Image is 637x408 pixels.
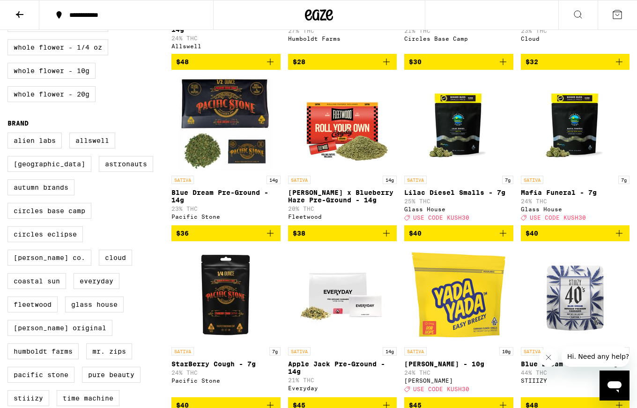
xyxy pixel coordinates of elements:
span: $30 [409,58,422,66]
p: 44% THC [521,370,630,376]
button: Add to bag [521,54,630,70]
div: Glass House [404,206,513,212]
p: 24% THC [404,370,513,376]
label: Autumn Brands [7,179,74,195]
iframe: Close message [539,348,558,367]
span: $48 [176,58,189,66]
p: SATIVA [521,176,543,184]
span: USE CODE KUSH30 [413,386,469,393]
p: 7g [618,176,630,184]
img: Fleetwood - Jack Herer x Blueberry Haze Pre-Ground - 14g [296,77,389,171]
img: Glass House - Mafia Funeral - 7g [528,77,622,171]
p: 24% THC [521,198,630,204]
a: Open page for Mafia Funeral - 7g from Glass House [521,77,630,225]
p: 20% THC [288,206,397,212]
img: Glass House - Lilac Diesel Smalls - 7g [412,77,505,171]
img: Pacific Stone - StarBerry Cough - 7g [179,249,273,342]
label: Cloud [99,250,132,266]
p: SATIVA [171,347,194,356]
a: Open page for Apple Jack Pre-Ground - 14g from Everyday [288,249,397,397]
a: Open page for Jack Herer x Blueberry Haze Pre-Ground - 14g from Fleetwood [288,77,397,225]
p: 7g [502,176,513,184]
span: $40 [526,230,538,237]
label: Time Machine [57,390,119,406]
p: Lilac Diesel Smalls - 7g [404,189,513,196]
p: Apple Jack Pre-Ground - 14g [288,360,397,375]
a: Open page for StarBerry Cough - 7g from Pacific Stone [171,249,281,397]
p: StarBerry Cough - 7g [171,360,281,368]
p: 14g [267,176,281,184]
span: $38 [293,230,305,237]
label: Circles Base Camp [7,203,91,219]
p: 23% THC [171,206,281,212]
p: Blue Dream Infused - 7g [521,360,630,368]
span: $36 [176,230,189,237]
div: Cloud [521,36,630,42]
p: SATIVA [404,176,427,184]
label: Glass House [65,297,124,312]
label: [PERSON_NAME] Co. [7,250,91,266]
div: Humboldt Farms [288,36,397,42]
button: Add to bag [171,54,281,70]
label: Humboldt Farms [7,343,79,359]
p: [PERSON_NAME] - 10g [404,360,513,368]
div: Pacific Stone [171,214,281,220]
img: Pacific Stone - Blue Dream Pre-Ground - 14g [179,77,273,171]
p: 23% THC [521,28,630,34]
button: Add to bag [288,54,397,70]
p: 14g [383,347,397,356]
label: Astronauts [99,156,153,172]
div: Fleetwood [288,214,397,220]
p: 24% THC [171,370,281,376]
p: Mafia Funeral - 7g [521,189,630,196]
div: Allswell [171,43,281,49]
label: Coastal Sun [7,273,66,289]
p: 21% THC [404,28,513,34]
span: $40 [409,230,422,237]
a: Open page for Bob Hope - 10g from Yada Yada [404,249,513,397]
p: SATIVA [171,176,194,184]
label: Whole Flower - 20g [7,86,96,102]
img: STIIIZY - Blue Dream Infused - 7g [528,249,622,342]
label: Circles Eclipse [7,226,83,242]
label: Pure Beauty [82,367,141,383]
label: Whole Flower - 1/4 oz [7,39,108,55]
label: [PERSON_NAME] Original [7,320,112,336]
p: SATIVA [288,347,311,356]
img: Everyday - Apple Jack Pre-Ground - 14g [296,249,389,342]
div: [PERSON_NAME] [404,378,513,384]
p: 24% THC [171,35,281,41]
a: Open page for Blue Dream Pre-Ground - 14g from Pacific Stone [171,77,281,225]
iframe: Button to launch messaging window [600,371,630,401]
span: USE CODE KUSH30 [413,215,469,221]
button: Add to bag [404,225,513,241]
button: Add to bag [521,225,630,241]
label: Whole Flower - 10g [7,63,96,79]
div: Pacific Stone [171,378,281,384]
div: Everyday [288,385,397,391]
div: STIIIZY [521,378,630,384]
p: [PERSON_NAME] x Blueberry Haze Pre-Ground - 14g [288,189,397,204]
p: 27% THC [288,28,397,34]
p: Blue Dream Pre-Ground - 14g [171,189,281,204]
p: SATIVA [288,176,311,184]
p: 14g [383,176,397,184]
p: 25% THC [404,198,513,204]
label: [GEOGRAPHIC_DATA] [7,156,91,172]
p: 7g [269,347,281,356]
legend: Brand [7,119,29,127]
label: STIIIZY [7,390,49,406]
button: Add to bag [171,225,281,241]
span: $32 [526,58,538,66]
img: Yada Yada - Bob Hope - 10g [412,249,505,342]
p: 21% THC [288,377,397,383]
p: SATIVA [404,347,427,356]
a: Open page for Lilac Diesel Smalls - 7g from Glass House [404,77,513,225]
button: Add to bag [288,225,397,241]
span: $28 [293,58,305,66]
label: Fleetwood [7,297,58,312]
p: 10g [499,347,513,356]
span: USE CODE KUSH30 [530,215,586,221]
label: Alien Labs [7,133,62,148]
